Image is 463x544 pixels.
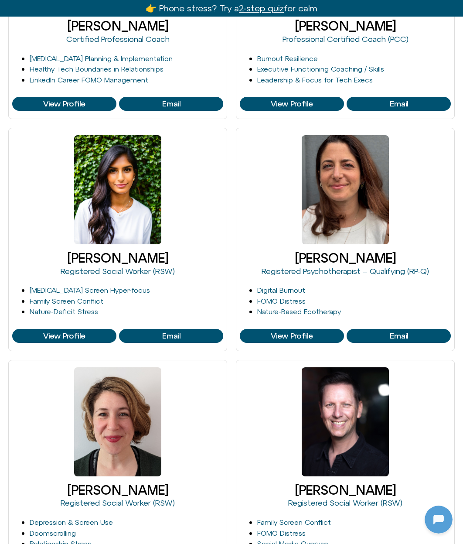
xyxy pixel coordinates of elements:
[146,3,317,13] a: 👉 Phone stress? Try a2-step quizfor calm
[295,482,396,497] a: [PERSON_NAME]
[30,297,103,305] a: Family Screen Conflict
[137,4,152,19] svg: Restart Conversation Button
[2,204,14,216] img: N5FCcHC.png
[25,228,156,259] p: Looks like you’ve stepped away. No rush—just message me when you’re ready!
[15,281,149,290] textarea: Message Input
[425,506,453,534] iframe: Botpress
[30,55,173,62] a: [MEDICAL_DATA] Planning & Implementation
[295,18,396,33] a: [PERSON_NAME]
[25,135,156,156] p: Hey there, I’m Offline — your digital balance coach. Ready to dive in?
[30,76,148,84] a: LinkedIn Career FOMO Management
[67,250,168,265] a: [PERSON_NAME]
[30,308,98,315] a: Nature-Deficit Stress
[257,308,341,315] a: Nature-Based Ecotherapy
[390,332,408,340] span: Email
[162,99,180,108] span: Email
[12,329,116,343] a: View Profile of Harshi Sritharan
[30,286,150,294] a: [MEDICAL_DATA] Screen Hyper-focus
[12,97,116,111] a: View Profile of Eli Singer
[257,76,373,84] a: Leadership & Focus for Tech Execs
[67,482,168,497] a: [PERSON_NAME]
[8,4,22,18] img: N5FCcHC.png
[288,498,402,507] a: Registered Social Worker (RSW)
[2,250,14,263] img: N5FCcHC.png
[240,97,344,111] a: View Profile of Faelyne Templer
[2,147,14,160] img: N5FCcHC.png
[76,113,99,124] p: [DATE]
[30,65,163,73] a: Healthy Tech Boundaries in Relationships
[30,518,113,526] a: Depression & Screen Use
[271,332,313,340] span: View Profile
[119,97,223,111] a: View Profile of Eli Singer
[54,64,120,76] h1: [DOMAIN_NAME]
[347,329,451,343] a: View Profile of Iris Glaser
[257,55,318,62] a: Burnout Resilience
[67,18,168,33] a: [PERSON_NAME]
[262,267,429,276] a: Registered Psychotherapist – Qualifying (RP-Q)
[30,529,76,537] a: Doomscrolling
[239,3,284,13] u: 2-step quiz
[390,99,408,108] span: Email
[66,34,170,44] a: Certified Professional Coach
[43,332,85,340] span: View Profile
[25,171,156,213] p: Drop your email here. If we’ve connected before, I’ll continue from where we paused. If not, we’l...
[347,97,451,111] a: View Profile of Faelyne Templer
[257,297,306,305] a: FOMO Distress
[257,65,384,73] a: Executive Functioning Coaching / Skills
[271,99,313,108] span: View Profile
[43,99,85,108] span: View Profile
[2,2,172,21] button: Expand Header Button
[61,267,175,276] a: Registered Social Worker (RSW)
[61,498,175,507] a: Registered Social Worker (RSW)
[26,6,134,17] h2: [DOMAIN_NAME]
[257,529,306,537] a: FOMO Distress
[70,20,105,55] img: N5FCcHC.png
[240,329,344,343] a: View Profile of Iris Glaser
[257,286,305,294] a: Digital Burnout
[295,250,396,265] a: [PERSON_NAME]
[283,34,409,44] a: Professional Certified Coach (PCC)
[162,332,180,340] span: Email
[119,329,223,343] a: View Profile of Harshi Sritharan
[257,518,331,526] a: Family Screen Conflict
[152,4,167,19] svg: Close Chatbot Button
